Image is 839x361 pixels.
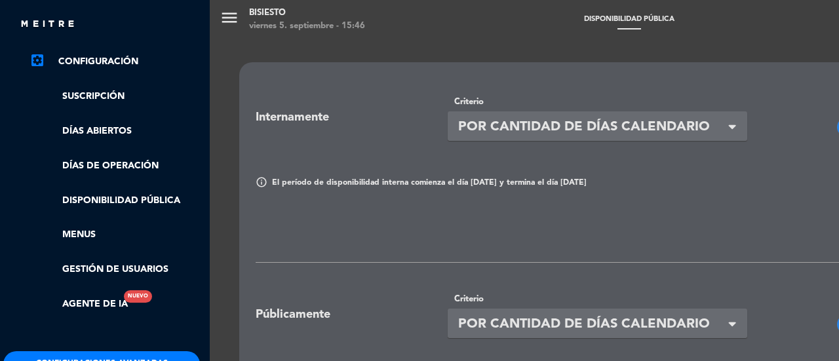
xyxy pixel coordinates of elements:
[20,20,75,29] img: MEITRE
[29,159,200,174] a: Días de Operación
[29,52,45,68] i: settings_applications
[29,262,200,277] a: Gestión de usuarios
[29,124,200,139] a: Días abiertos
[29,193,200,208] a: Disponibilidad pública
[124,290,152,303] div: Nuevo
[29,297,128,312] a: Agente de IANuevo
[29,89,200,104] a: Suscripción
[29,227,200,242] a: Menus
[29,54,200,69] a: Configuración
